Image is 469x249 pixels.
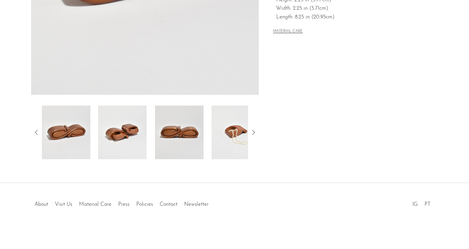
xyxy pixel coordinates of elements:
[155,106,204,159] img: Hand-Carved Ring Box
[42,106,90,159] img: Hand-Carved Ring Box
[136,202,153,207] a: Policies
[276,4,424,13] span: Width: 2.25 in (5.71cm)
[34,202,48,207] a: About
[55,202,72,207] a: Visit Us
[98,106,147,159] img: Hand-Carved Ring Box
[273,29,303,34] button: MATERIAL CARE
[79,202,111,207] a: Material Care
[276,13,424,22] span: Length: 8.25 in (20.95cm)
[212,106,260,159] img: Hand-Carved Ring Box
[409,196,434,209] ul: Social Medias
[424,202,431,207] a: PT
[412,202,418,207] a: IG
[31,196,212,209] ul: Quick links
[118,202,130,207] a: Press
[160,202,177,207] a: Contact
